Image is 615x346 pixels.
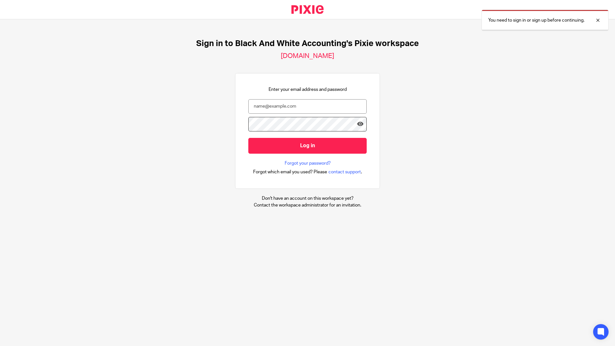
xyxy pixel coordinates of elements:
[254,202,361,208] p: Contact the workspace administrator for an invitation.
[196,39,419,49] h1: Sign in to Black And White Accounting's Pixie workspace
[281,52,334,60] h2: [DOMAIN_NAME]
[488,17,584,24] p: You need to sign in or sign up before continuing.
[248,99,367,114] input: name@example.com
[328,169,361,175] span: contact support
[248,138,367,154] input: Log in
[285,160,331,167] a: Forgot your password?
[254,195,361,202] p: Don't have an account on this workspace yet?
[253,168,362,176] div: .
[269,86,347,93] p: Enter your email address and password
[253,169,327,175] span: Forgot which email you used? Please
